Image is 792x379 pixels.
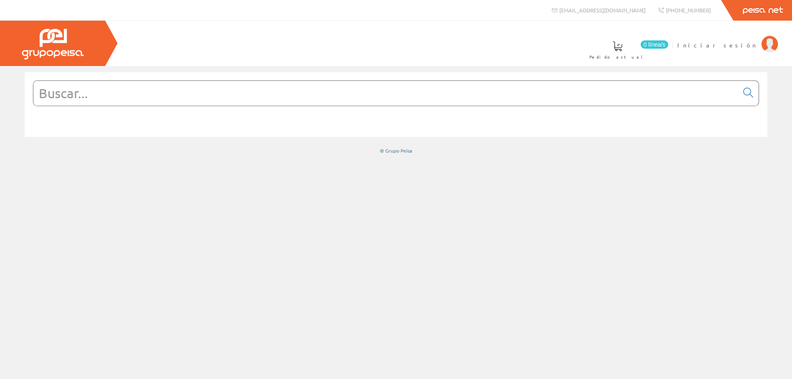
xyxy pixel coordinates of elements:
[559,7,646,14] span: [EMAIL_ADDRESS][DOMAIN_NAME]
[33,81,738,106] input: Buscar...
[677,41,757,49] span: Iniciar sesión
[641,40,668,49] span: 0 línea/s
[589,53,646,61] span: Pedido actual
[666,7,711,14] span: [PHONE_NUMBER]
[25,147,767,154] div: © Grupo Peisa
[22,29,84,59] img: Grupo Peisa
[677,34,778,42] a: Iniciar sesión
